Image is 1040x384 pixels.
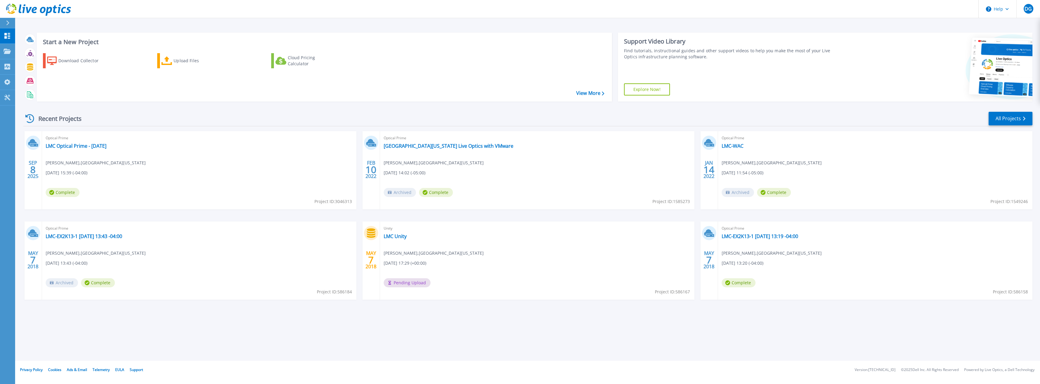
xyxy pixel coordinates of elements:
[20,367,43,372] a: Privacy Policy
[46,188,80,197] span: Complete
[901,368,959,372] li: © 2025 Dell Inc. All Rights Reserved
[46,278,78,287] span: Archived
[384,188,416,197] span: Archived
[384,278,431,287] span: Pending Upload
[365,249,377,271] div: MAY 2018
[93,367,110,372] a: Telemetry
[271,53,339,68] a: Cloud Pricing Calculator
[384,225,691,232] span: Unity
[722,135,1029,141] span: Optical Prime
[722,169,763,176] span: [DATE] 11:54 (-05:00)
[624,37,840,45] div: Support Video Library
[384,143,513,149] a: [GEOGRAPHIC_DATA][US_STATE] Live Optics with VMware
[46,143,106,149] a: LMC Optical Prime - [DATE]
[722,233,798,239] a: LMC-EX2K13-1 [DATE] 13:19 -04:00
[384,250,484,257] span: [PERSON_NAME] , [GEOGRAPHIC_DATA][US_STATE]
[722,278,756,287] span: Complete
[115,367,124,372] a: EULA
[43,53,110,68] a: Download Collector
[1025,6,1032,11] span: DG
[576,90,604,96] a: View More
[365,159,377,181] div: FEB 2022
[46,250,146,257] span: [PERSON_NAME] , [GEOGRAPHIC_DATA][US_STATE]
[46,160,146,166] span: [PERSON_NAME] , [GEOGRAPHIC_DATA][US_STATE]
[384,169,425,176] span: [DATE] 14:02 (-05:00)
[46,135,353,141] span: Optical Prime
[23,111,90,126] div: Recent Projects
[317,289,352,295] span: Project ID: 586184
[652,198,690,205] span: Project ID: 1585273
[27,249,39,271] div: MAY 2018
[67,367,87,372] a: Ads & Email
[703,159,715,181] div: JAN 2022
[46,169,87,176] span: [DATE] 15:39 (-04:00)
[384,135,691,141] span: Optical Prime
[46,260,87,266] span: [DATE] 13:43 (-04:00)
[722,260,763,266] span: [DATE] 13:20 (-04:00)
[366,167,376,172] span: 10
[655,289,690,295] span: Project ID: 586167
[157,53,225,68] a: Upload Files
[30,167,36,172] span: 8
[46,233,122,239] a: LMC-EX2K13-1 [DATE] 13:43 -04:00
[130,367,143,372] a: Support
[722,160,822,166] span: [PERSON_NAME] , [GEOGRAPHIC_DATA][US_STATE]
[58,55,107,67] div: Download Collector
[81,278,115,287] span: Complete
[703,249,715,271] div: MAY 2018
[855,368,895,372] li: Version: [TECHNICAL_ID]
[722,188,754,197] span: Archived
[964,368,1035,372] li: Powered by Live Optics, a Dell Technology
[704,167,714,172] span: 14
[384,260,426,266] span: [DATE] 17:29 (+00:00)
[27,159,39,181] div: SEP 2025
[419,188,453,197] span: Complete
[624,48,840,60] div: Find tutorials, instructional guides and other support videos to help you make the most of your L...
[722,143,743,149] a: LMC-WAC
[48,367,61,372] a: Cookies
[384,160,484,166] span: [PERSON_NAME] , [GEOGRAPHIC_DATA][US_STATE]
[30,257,36,263] span: 7
[46,225,353,232] span: Optical Prime
[624,83,670,95] a: Explore Now!
[722,250,822,257] span: [PERSON_NAME] , [GEOGRAPHIC_DATA][US_STATE]
[706,257,712,263] span: 7
[757,188,791,197] span: Complete
[989,112,1032,125] a: All Projects
[368,257,374,263] span: 7
[174,55,222,67] div: Upload Files
[384,233,407,239] a: LMC Unity
[314,198,352,205] span: Project ID: 3046313
[722,225,1029,232] span: Optical Prime
[43,39,604,45] h3: Start a New Project
[993,289,1028,295] span: Project ID: 586158
[990,198,1028,205] span: Project ID: 1549246
[288,55,336,67] div: Cloud Pricing Calculator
